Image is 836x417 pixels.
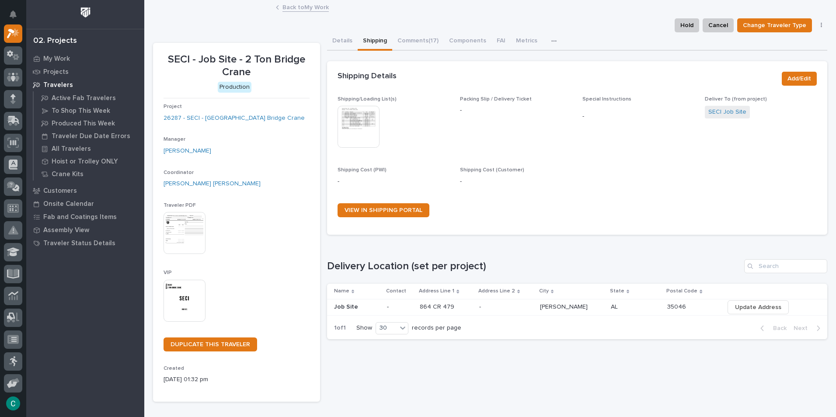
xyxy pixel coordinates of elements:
[43,200,94,208] p: Onsite Calendar
[387,303,413,311] p: -
[735,302,781,313] span: Update Address
[737,18,812,32] button: Change Traveler Type
[34,92,144,104] a: Active Fab Travelers
[582,112,694,121] p: -
[705,97,767,102] span: Deliver To (from project)
[164,114,305,123] a: 26287 - SECI - [GEOGRAPHIC_DATA] Bridge Crane
[327,299,828,315] tr: Job SiteJob Site -864 CR 479864 CR 479 -- [PERSON_NAME][PERSON_NAME] ALAL 3504635046 Update Address
[338,203,429,217] a: VIEW IN SHIPPING PORTAL
[164,146,211,156] a: [PERSON_NAME]
[218,82,251,93] div: Production
[444,32,491,51] button: Components
[768,324,787,332] span: Back
[420,302,456,311] p: 864 CR 479
[479,302,483,311] p: -
[460,106,572,115] p: -
[419,286,454,296] p: Address Line 1
[610,286,624,296] p: State
[4,394,22,413] button: users-avatar
[327,317,353,339] p: 1 of 1
[680,20,693,31] span: Hold
[392,32,444,51] button: Comments (17)
[164,104,182,109] span: Project
[164,375,310,384] p: [DATE] 01:32 pm
[171,341,250,347] span: DUPLICATE THIS TRAVELER
[511,32,543,51] button: Metrics
[26,210,144,223] a: Fab and Coatings Items
[26,52,144,65] a: My Work
[43,187,77,195] p: Customers
[703,18,734,32] button: Cancel
[666,286,697,296] p: Postal Code
[4,5,22,24] button: Notifications
[708,20,728,31] span: Cancel
[164,179,261,188] a: [PERSON_NAME] [PERSON_NAME]
[478,286,515,296] p: Address Line 2
[728,300,789,314] button: Update Address
[52,107,110,115] p: To Shop This Week
[327,260,741,273] h1: Delivery Location (set per project)
[327,32,358,51] button: Details
[794,324,813,332] span: Next
[334,286,349,296] p: Name
[460,167,524,173] span: Shipping Cost (Customer)
[611,302,620,311] p: AL
[164,203,196,208] span: Traveler PDF
[34,142,144,155] a: All Travelers
[34,104,144,117] a: To Shop This Week
[334,302,360,311] p: Job Site
[43,240,115,247] p: Traveler Status Details
[338,97,397,102] span: Shipping/Loading List(s)
[782,72,817,86] button: Add/Edit
[52,94,116,102] p: Active Fab Travelers
[582,97,631,102] span: Special Instructions
[787,73,811,84] span: Add/Edit
[52,158,118,166] p: Hoist or Trolley ONLY
[491,32,511,51] button: FAI
[26,197,144,210] a: Onsite Calendar
[52,120,115,128] p: Produced This Week
[667,302,688,311] p: 35046
[34,155,144,167] a: Hoist or Trolley ONLY
[33,36,77,46] div: 02. Projects
[345,207,422,213] span: VIEW IN SHIPPING PORTAL
[744,259,827,273] input: Search
[11,10,22,24] div: Notifications
[164,170,194,175] span: Coordinator
[26,65,144,78] a: Projects
[164,137,185,142] span: Manager
[675,18,699,32] button: Hold
[26,236,144,250] a: Traveler Status Details
[708,108,746,117] a: SECI Job Site
[412,324,461,332] p: records per page
[77,4,94,21] img: Workspace Logo
[460,97,532,102] span: Packing Slip / Delivery Ticket
[164,53,310,79] p: SECI - Job Site - 2 Ton Bridge Crane
[358,32,392,51] button: Shipping
[338,177,449,186] p: -
[539,286,549,296] p: City
[43,213,117,221] p: Fab and Coatings Items
[164,366,184,371] span: Created
[34,168,144,180] a: Crane Kits
[743,20,806,31] span: Change Traveler Type
[26,184,144,197] a: Customers
[540,302,589,311] p: [PERSON_NAME]
[43,226,89,234] p: Assembly View
[34,117,144,129] a: Produced This Week
[43,68,69,76] p: Projects
[460,177,572,186] p: -
[164,270,172,275] span: VIP
[282,2,329,12] a: Back toMy Work
[52,145,91,153] p: All Travelers
[386,286,406,296] p: Contact
[43,55,70,63] p: My Work
[34,130,144,142] a: Traveler Due Date Errors
[338,167,387,173] span: Shipping Cost (PWI)
[52,132,130,140] p: Traveler Due Date Errors
[790,324,827,332] button: Next
[26,223,144,236] a: Assembly View
[52,170,84,178] p: Crane Kits
[338,72,397,81] h2: Shipping Details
